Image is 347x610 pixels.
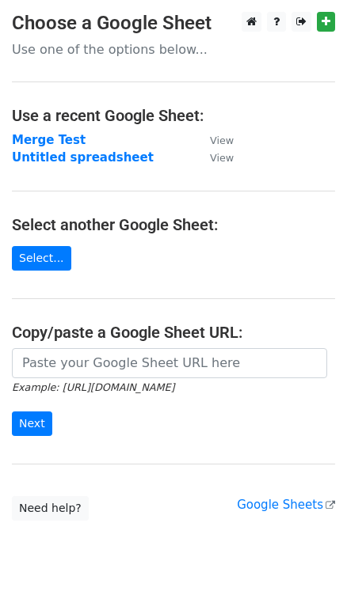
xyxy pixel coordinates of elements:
[12,323,335,342] h4: Copy/paste a Google Sheet URL:
[237,498,335,512] a: Google Sheets
[12,12,335,35] h3: Choose a Google Sheet
[12,411,52,436] input: Next
[194,150,234,165] a: View
[12,41,335,58] p: Use one of the options below...
[12,106,335,125] h4: Use a recent Google Sheet:
[12,246,71,271] a: Select...
[12,150,154,165] a: Untitled spreadsheet
[12,133,86,147] a: Merge Test
[210,152,234,164] small: View
[210,135,234,146] small: View
[12,348,327,378] input: Paste your Google Sheet URL here
[12,496,89,521] a: Need help?
[194,133,234,147] a: View
[12,381,174,393] small: Example: [URL][DOMAIN_NAME]
[12,215,335,234] h4: Select another Google Sheet:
